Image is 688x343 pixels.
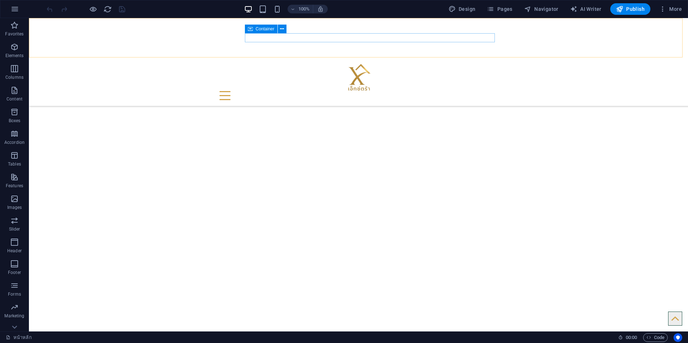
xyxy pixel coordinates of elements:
[6,183,23,189] p: Features
[449,5,476,13] span: Design
[643,333,668,342] button: Code
[89,5,97,13] button: Click here to leave preview mode and continue editing
[317,6,324,12] i: On resize automatically adjust zoom level to fit chosen device.
[487,5,512,13] span: Pages
[6,333,32,342] a: Click to cancel selection. Double-click to open Pages
[446,3,479,15] div: Design (Ctrl+Alt+Y)
[446,3,479,15] button: Design
[298,5,310,13] h6: 100%
[631,335,632,340] span: :
[288,5,313,13] button: 100%
[8,291,21,297] p: Forms
[674,333,682,342] button: Usercentrics
[256,27,275,31] span: Container
[626,333,637,342] span: 00 00
[567,3,604,15] button: AI Writer
[4,140,25,145] p: Accordion
[484,3,515,15] button: Pages
[7,96,22,102] p: Content
[7,248,22,254] p: Header
[103,5,112,13] button: reload
[659,5,682,13] span: More
[570,5,602,13] span: AI Writer
[5,74,24,80] p: Columns
[8,161,21,167] p: Tables
[524,5,559,13] span: Navigator
[521,3,561,15] button: Navigator
[646,333,664,342] span: Code
[616,5,645,13] span: Publish
[9,118,21,124] p: Boxes
[610,3,650,15] button: Publish
[4,313,24,319] p: Marketing
[5,31,24,37] p: Favorites
[7,205,22,210] p: Images
[656,3,685,15] button: More
[5,53,24,59] p: Elements
[618,333,637,342] h6: Session time
[8,270,21,275] p: Footer
[103,5,112,13] i: Reload page
[9,226,20,232] p: Slider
